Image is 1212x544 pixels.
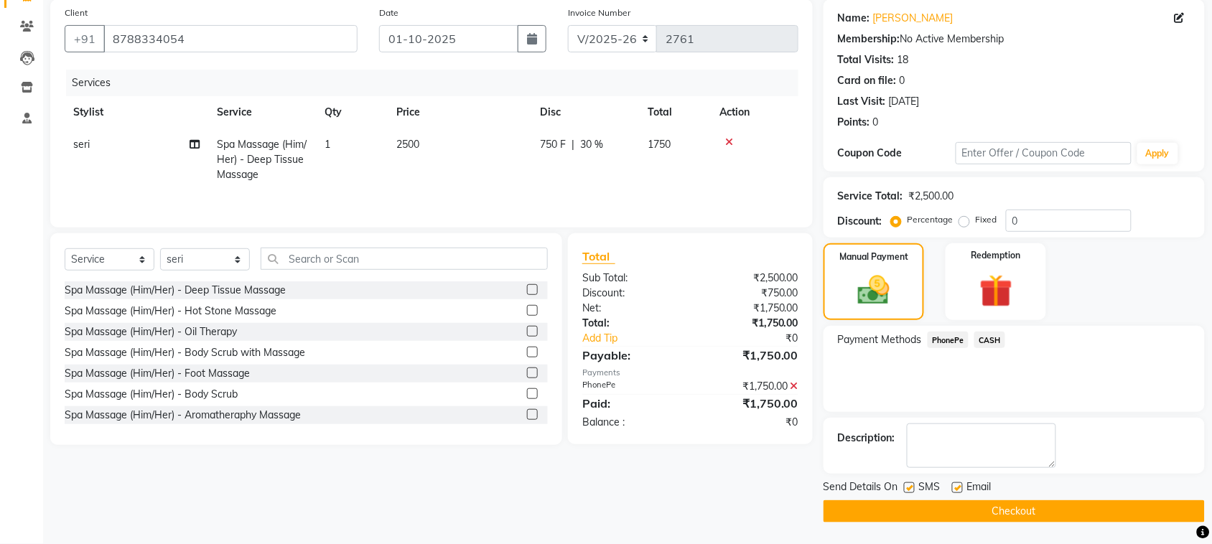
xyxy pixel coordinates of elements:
[838,332,922,347] span: Payment Methods
[65,25,105,52] button: +91
[838,115,870,130] div: Points:
[572,415,691,430] div: Balance :
[838,32,900,47] div: Membership:
[824,479,898,497] span: Send Details On
[65,6,88,19] label: Client
[396,138,419,151] span: 2500
[838,11,870,26] div: Name:
[572,379,691,394] div: PhonePe
[690,301,809,316] div: ₹1,750.00
[824,500,1205,522] button: Checkout
[690,395,809,412] div: ₹1,750.00
[967,479,992,497] span: Email
[690,286,809,301] div: ₹750.00
[65,96,208,128] th: Stylist
[1137,143,1178,164] button: Apply
[540,137,566,152] span: 750 F
[582,249,615,264] span: Total
[65,283,286,298] div: Spa Massage (Him/Her) - Deep Tissue Massage
[572,316,691,331] div: Total:
[900,73,905,88] div: 0
[848,272,900,309] img: _cash.svg
[919,479,941,497] span: SMS
[710,331,809,346] div: ₹0
[838,189,903,204] div: Service Total:
[65,345,305,360] div: Spa Massage (Him/Her) - Body Scrub with Massage
[572,331,710,346] a: Add Tip
[65,387,238,402] div: Spa Massage (Him/Her) - Body Scrub
[838,146,956,161] div: Coupon Code
[889,94,920,109] div: [DATE]
[839,250,908,263] label: Manual Payment
[838,214,882,229] div: Discount:
[208,96,316,128] th: Service
[971,249,1021,262] label: Redemption
[838,32,1190,47] div: No Active Membership
[531,96,639,128] th: Disc
[969,271,1023,311] img: _gift.svg
[572,286,691,301] div: Discount:
[65,408,301,423] div: Spa Massage (Him/Her) - Aromatheraphy Massage
[103,25,358,52] input: Search by Name/Mobile/Email/Code
[66,70,809,96] div: Services
[976,213,997,226] label: Fixed
[582,367,798,379] div: Payments
[873,115,879,130] div: 0
[690,316,809,331] div: ₹1,750.00
[388,96,531,128] th: Price
[690,271,809,286] div: ₹2,500.00
[838,73,897,88] div: Card on file:
[690,379,809,394] div: ₹1,750.00
[261,248,548,270] input: Search or Scan
[838,52,895,67] div: Total Visits:
[838,94,886,109] div: Last Visit:
[572,271,691,286] div: Sub Total:
[838,431,895,446] div: Description:
[572,137,574,152] span: |
[974,332,1005,348] span: CASH
[65,304,276,319] div: Spa Massage (Him/Her) - Hot Stone Massage
[690,347,809,364] div: ₹1,750.00
[909,189,954,204] div: ₹2,500.00
[648,138,671,151] span: 1750
[65,366,250,381] div: Spa Massage (Him/Her) - Foot Massage
[639,96,711,128] th: Total
[325,138,330,151] span: 1
[690,415,809,430] div: ₹0
[572,395,691,412] div: Paid:
[898,52,909,67] div: 18
[568,6,630,19] label: Invoice Number
[379,6,398,19] label: Date
[316,96,388,128] th: Qty
[873,11,954,26] a: [PERSON_NAME]
[572,301,691,316] div: Net:
[580,137,603,152] span: 30 %
[572,347,691,364] div: Payable:
[956,142,1132,164] input: Enter Offer / Coupon Code
[908,213,954,226] label: Percentage
[73,138,90,151] span: seri
[711,96,798,128] th: Action
[217,138,307,181] span: Spa Massage (Him/Her) - Deep Tissue Massage
[65,324,237,339] div: Spa Massage (Him/Her) - Oil Therapy
[928,332,969,348] span: PhonePe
